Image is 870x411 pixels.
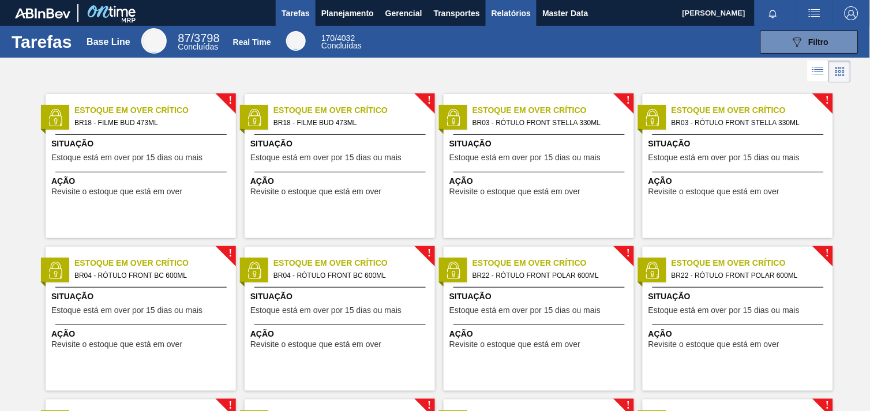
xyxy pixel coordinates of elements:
[250,138,432,150] span: Situação
[449,328,631,340] span: Ação
[826,96,829,105] span: !
[51,328,233,340] span: Ação
[845,6,858,20] img: Logout
[672,269,824,282] span: BR22 - RÓTULO FRONT POLAR 600ML
[250,328,432,340] span: Ação
[250,306,402,315] span: Estoque está em over por 15 dias ou mais
[273,104,435,116] span: Estoque em Over Crítico
[228,249,232,258] span: !
[449,291,631,303] span: Situação
[321,33,355,43] span: / 4032
[826,249,829,258] span: !
[141,28,167,54] div: Base Line
[434,6,480,20] span: Transportes
[449,306,601,315] span: Estoque está em over por 15 dias ou mais
[648,187,779,196] span: Revisite o estoque que está em over
[51,291,233,303] span: Situação
[648,291,830,303] span: Situação
[246,109,263,126] img: status
[648,138,830,150] span: Situação
[12,35,72,48] h1: Tarefas
[51,138,233,150] span: Situação
[648,175,830,187] span: Ação
[808,61,829,82] div: Visão em Lista
[449,153,601,162] span: Estoque está em over por 15 dias ou mais
[51,340,182,349] span: Revisite o estoque que está em over
[648,328,830,340] span: Ação
[445,109,462,126] img: status
[321,6,374,20] span: Planejamento
[51,175,233,187] span: Ação
[627,249,630,258] span: !
[672,257,833,269] span: Estoque em Over Crítico
[644,109,661,126] img: status
[246,262,263,279] img: status
[472,116,625,129] span: BR03 - RÓTULO FRONT STELLA 330ML
[648,306,800,315] span: Estoque está em over por 15 dias ou mais
[427,96,431,105] span: !
[228,96,232,105] span: !
[273,116,426,129] span: BR18 - FILME BUD 473ML
[273,257,435,269] span: Estoque em Over Crítico
[445,262,462,279] img: status
[321,35,362,50] div: Real Time
[644,262,661,279] img: status
[449,175,631,187] span: Ação
[51,153,202,162] span: Estoque está em over por 15 dias ou mais
[755,5,792,21] button: Notificações
[472,257,634,269] span: Estoque em Over Crítico
[648,153,800,162] span: Estoque está em over por 15 dias ou mais
[809,37,829,47] span: Filtro
[51,306,202,315] span: Estoque está em over por 15 dias ou mais
[47,262,64,279] img: status
[427,402,431,410] span: !
[178,33,220,51] div: Base Line
[829,61,851,82] div: Visão em Cards
[47,109,64,126] img: status
[178,32,220,44] span: / 3798
[449,340,580,349] span: Revisite o estoque que está em over
[282,6,310,20] span: Tarefas
[760,31,858,54] button: Filtro
[74,116,227,129] span: BR18 - FILME BUD 473ML
[672,104,833,116] span: Estoque em Over Crítico
[250,291,432,303] span: Situação
[648,340,779,349] span: Revisite o estoque que está em over
[627,402,630,410] span: !
[449,138,631,150] span: Situação
[250,340,381,349] span: Revisite o estoque que está em over
[74,269,227,282] span: BR04 - RÓTULO FRONT BC 600ML
[51,187,182,196] span: Revisite o estoque que está em over
[250,175,432,187] span: Ação
[672,116,824,129] span: BR03 - RÓTULO FRONT STELLA 330ML
[250,153,402,162] span: Estoque está em over por 15 dias ou mais
[15,8,70,18] img: TNhmsLtSVTkK8tSr43FrP2fwEKptu5GPRR3wAAAABJRU5ErkJggg==
[286,31,306,51] div: Real Time
[178,32,191,44] span: 87
[233,37,271,47] div: Real Time
[472,269,625,282] span: BR22 - RÓTULO FRONT POLAR 600ML
[87,37,130,47] div: Base Line
[250,187,381,196] span: Revisite o estoque que está em over
[449,187,580,196] span: Revisite o estoque que está em over
[321,41,362,50] span: Concluídas
[826,402,829,410] span: !
[321,33,335,43] span: 170
[542,6,588,20] span: Master Data
[228,402,232,410] span: !
[492,6,531,20] span: Relatórios
[74,257,236,269] span: Estoque em Over Crítico
[808,6,822,20] img: userActions
[427,249,431,258] span: !
[178,42,219,51] span: Concluídas
[627,96,630,105] span: !
[472,104,634,116] span: Estoque em Over Crítico
[74,104,236,116] span: Estoque em Over Crítico
[273,269,426,282] span: BR04 - RÓTULO FRONT BC 600ML
[385,6,422,20] span: Gerencial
